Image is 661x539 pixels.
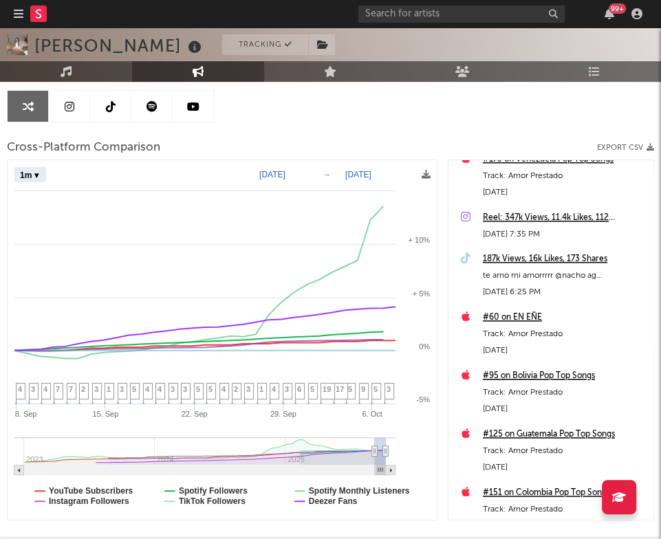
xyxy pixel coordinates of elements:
span: 4 [158,385,162,393]
text: + 10% [409,236,431,244]
span: 3 [183,385,187,393]
span: 5 [348,385,352,393]
span: 5 [208,385,213,393]
div: [DATE] 7:35 PM [483,226,647,243]
span: 3 [31,385,35,393]
a: #60 on EN EÑE [483,309,647,326]
span: 5 [132,385,136,393]
span: 2 [234,385,238,393]
a: #95 on Bolivia Pop Top Songs [483,368,647,384]
text: Instagram Followers [49,496,129,506]
a: #151 on Colombia Pop Top Songs [483,485,647,501]
span: 7 [56,385,60,393]
span: 5 [196,385,200,393]
text: + 5% [413,289,431,298]
span: 2 [81,385,85,393]
div: [PERSON_NAME] [34,34,205,57]
span: 3 [246,385,250,393]
span: Cross-Platform Comparison [7,140,160,156]
span: 3 [120,385,124,393]
div: [DATE] [483,184,647,201]
text: Deezer Fans [309,496,358,506]
span: 1 [107,385,111,393]
span: 9 [361,385,365,393]
a: #125 on Guatemala Pop Top Songs [483,426,647,443]
text: 8. Sep [15,410,37,418]
span: 7 [69,385,73,393]
text: [DATE] [259,170,285,179]
span: 5 [373,385,378,393]
span: 3 [285,385,289,393]
div: te amo mi amorrrrr @nacho ag #nuevamusica #yamisafdie #manuelturizo [483,267,647,284]
text: 29. Sep [270,410,296,418]
text: Spotify Followers [179,486,248,496]
input: Search for artists [358,5,565,23]
span: 4 [221,385,226,393]
text: [DATE] [345,170,371,179]
div: Track: Amor Prestado [483,443,647,459]
div: Track: Amor Prestado [483,501,647,518]
span: 6 [297,385,301,393]
div: [DATE] [483,401,647,417]
div: Track: Amor Prestado [483,326,647,342]
text: 0% [419,342,430,351]
span: 5 [310,385,314,393]
text: 22. Sep [182,410,208,418]
button: Export CSV [597,144,654,152]
text: 15. Sep [92,410,118,418]
span: 3 [171,385,175,393]
div: [DATE] 6:25 PM [483,284,647,300]
span: 19 [323,385,331,393]
div: [DATE] [483,342,647,359]
span: 4 [272,385,276,393]
a: 187k Views, 16k Likes, 173 Shares [483,251,647,267]
span: 1 [259,385,263,393]
text: 6. Oct [362,410,382,418]
span: 4 [18,385,22,393]
div: Track: Amor Prestado [483,168,647,184]
span: 17 [336,385,344,393]
text: YouTube Subscribers [49,486,133,496]
span: 4 [43,385,47,393]
span: 4 [145,385,149,393]
span: 3 [387,385,391,393]
div: Track: Amor Prestado [483,384,647,401]
text: Spotify Monthly Listeners [309,486,410,496]
button: Tracking [222,34,308,55]
div: [DATE] [483,459,647,476]
text: → [323,170,331,179]
span: 3 [94,385,98,393]
text: -5% [416,395,430,404]
text: TikTok Followers [179,496,246,506]
div: 99 + [609,3,626,14]
a: Reel: 347k Views, 11.4k Likes, 112 Comments [483,210,647,226]
button: 99+ [605,8,614,19]
div: [DATE] [483,518,647,534]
